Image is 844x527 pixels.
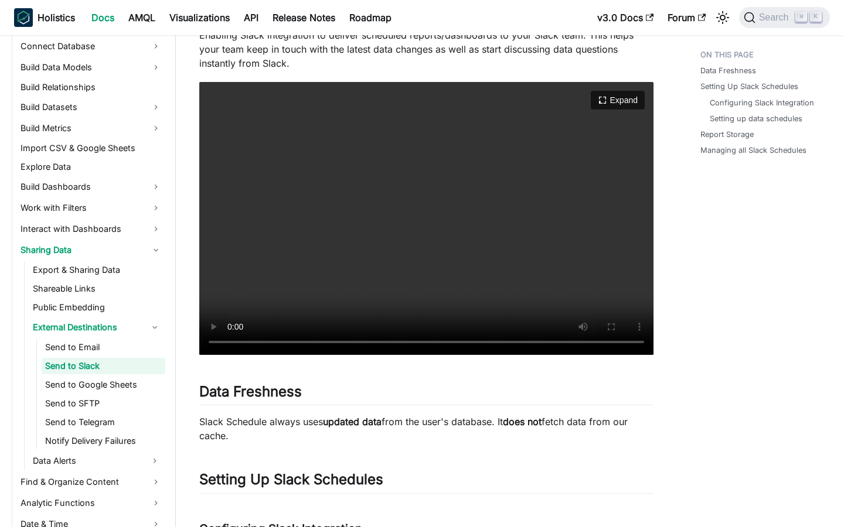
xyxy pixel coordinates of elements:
[199,383,654,405] h2: Data Freshness
[661,8,713,27] a: Forum
[14,8,75,27] a: HolisticsHolistics
[591,91,645,109] button: Expand video
[17,177,165,196] a: Build Dashboards
[17,119,165,138] a: Build Metrics
[42,358,165,374] a: Send to Slack
[700,145,806,156] a: Managing all Slack Schedules
[266,8,342,27] a: Release Notes
[199,415,654,443] p: Slack Schedule always uses from the user's database. It fetch data from our cache.
[29,262,165,278] a: Export & Sharing Data
[42,339,165,355] a: Send to Email
[17,98,165,117] a: Build Datasets
[17,159,165,175] a: Explore Data
[199,471,654,493] h2: Setting Up Slack Schedules
[42,395,165,412] a: Send to SFTP
[17,494,165,512] a: Analytic Functions
[342,8,399,27] a: Roadmap
[121,8,162,27] a: AMQL
[42,414,165,430] a: Send to Telegram
[144,451,165,470] button: Expand sidebar category 'Data Alerts'
[84,8,121,27] a: Docs
[144,318,165,337] button: Collapse sidebar category 'External Destinations'
[237,8,266,27] a: API
[17,79,165,95] a: Build Relationships
[17,37,165,56] a: Connect Database
[503,416,542,427] strong: does not
[29,318,144,337] a: External Destinations
[700,81,798,92] a: Setting Up Slack Schedules
[42,377,165,393] a: Send to Google Sheets
[29,451,144,470] a: Data Alerts
[17,58,165,77] a: Build Data Models
[199,28,654,70] p: Enabling Slack integration to deliver scheduled reports/dashboards to your Slack team. This helps...
[29,299,165,316] a: Public Embedding
[17,220,165,238] a: Interact with Dashboards
[700,129,754,140] a: Report Storage
[42,433,165,449] a: Notify Delivery Failures
[29,280,165,297] a: Shareable Links
[710,113,802,124] a: Setting up data schedules
[700,65,756,76] a: Data Freshness
[323,416,382,427] strong: updated data
[590,8,661,27] a: v3.0 Docs
[755,12,796,23] span: Search
[795,12,807,22] kbd: ⌘
[199,82,654,355] video: Your browser does not support embedding video, but you can .
[710,97,814,108] a: Configuring Slack Integration
[14,8,33,27] img: Holistics
[810,12,822,22] kbd: K
[38,11,75,25] b: Holistics
[17,140,165,156] a: Import CSV & Google Sheets
[17,241,165,259] a: Sharing Data
[17,473,165,491] a: Find & Organize Content
[17,199,165,217] a: Work with Filters
[739,7,830,28] button: Search (Command+K)
[713,8,732,27] button: Switch between dark and light mode (currently light mode)
[162,8,237,27] a: Visualizations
